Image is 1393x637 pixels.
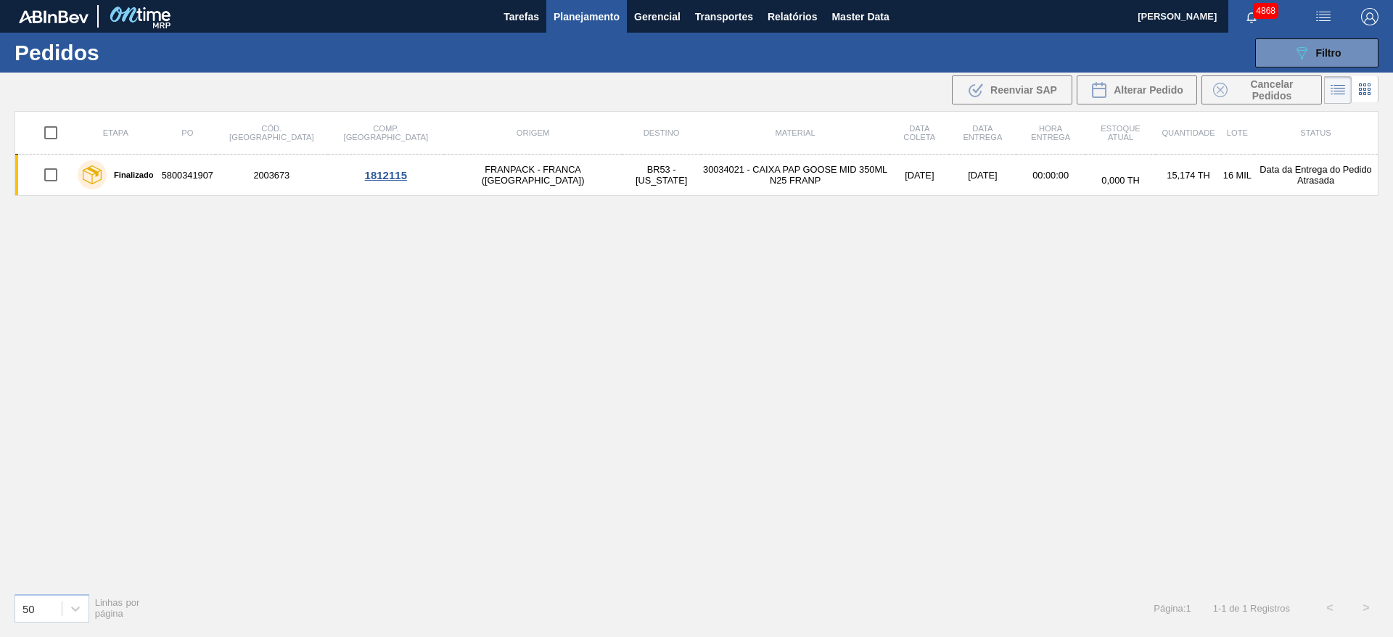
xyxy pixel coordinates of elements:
td: 15,174 TH [1156,155,1220,196]
button: Cancelar Pedidos [1201,75,1322,104]
td: 30034021 - CAIXA PAP GOOSE MID 350ML N25 FRANP [701,155,889,196]
h1: Pedidos [15,44,231,61]
span: Quantidade [1162,128,1215,137]
span: 1 - 1 de 1 Registros [1213,603,1290,614]
span: Material [776,128,815,137]
div: 50 [22,602,35,615]
span: Transportes [695,8,753,25]
span: PO [181,128,193,137]
div: Visão em Cards [1352,76,1378,104]
span: Hora Entrega [1031,124,1070,141]
span: Estoque atual [1101,124,1141,141]
span: Alterar Pedido [1114,84,1183,96]
span: Cód. [GEOGRAPHIC_DATA] [229,124,313,141]
img: Logout [1361,8,1378,25]
td: 16 MIL [1221,155,1254,196]
span: Lote [1227,128,1248,137]
span: Cancelar Pedidos [1233,78,1310,102]
span: Filtro [1316,47,1341,59]
img: userActions [1315,8,1332,25]
td: 00:00:00 [1016,155,1085,196]
span: Relatórios [768,8,817,25]
span: Status [1300,128,1331,137]
span: Página : 1 [1154,603,1191,614]
span: Reenviar SAP [990,84,1057,96]
div: Alterar Pedido [1077,75,1197,104]
span: Comp. [GEOGRAPHIC_DATA] [344,124,428,141]
div: Cancelar Pedidos em Massa [1201,75,1322,104]
span: Data entrega [963,124,1002,141]
div: Reenviar SAP [952,75,1072,104]
span: Gerencial [634,8,681,25]
span: Tarefas [504,8,539,25]
button: > [1348,590,1384,626]
td: [DATE] [889,155,949,196]
a: Finalizado58003419072003673FRANPACK - FRANCA ([GEOGRAPHIC_DATA])BR53 - [US_STATE]30034021 - CAIXA... [15,155,1378,196]
td: 2003673 [215,155,328,196]
td: [DATE] [949,155,1016,196]
span: Destino [644,128,680,137]
label: Finalizado [107,170,154,179]
td: FRANPACK - FRANCA ([GEOGRAPHIC_DATA]) [444,155,622,196]
td: BR53 - [US_STATE] [622,155,701,196]
div: 1812115 [330,169,442,181]
span: Master Data [831,8,889,25]
span: Data coleta [903,124,935,141]
img: TNhmsLtSVTkK8tSr43FrP2fwEKptu5GPRR3wAAAABJRU5ErkJggg== [19,10,89,23]
span: Planejamento [554,8,620,25]
td: Data da Entrega do Pedido Atrasada [1254,155,1378,196]
div: Visão em Lista [1324,76,1352,104]
button: Notificações [1228,7,1275,27]
span: Linhas por página [95,597,140,619]
span: Origem [517,128,549,137]
button: Filtro [1255,38,1378,67]
button: < [1312,590,1348,626]
span: 0,000 TH [1101,175,1139,186]
td: 5800341907 [160,155,215,196]
span: 4868 [1253,3,1278,19]
span: Etapa [103,128,128,137]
